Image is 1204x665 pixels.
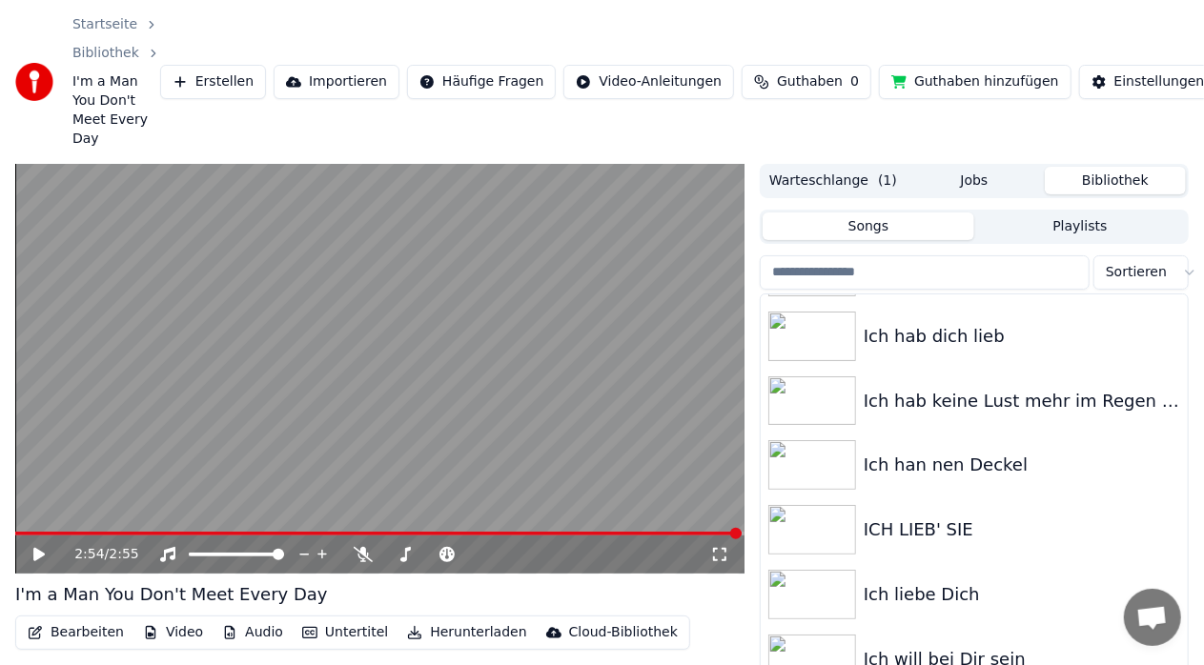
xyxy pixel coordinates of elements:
a: Startseite [72,15,137,34]
div: I'm a Man You Don't Meet Every Day [15,581,328,608]
div: Ich liebe Dich [864,581,1180,608]
button: Audio [214,619,291,646]
span: I'm a Man You Don't Meet Every Day [72,72,160,149]
span: ( 1 ) [878,171,897,191]
button: Guthaben0 [742,65,871,99]
button: Erstellen [160,65,266,99]
button: Playlists [974,212,1186,240]
nav: breadcrumb [72,15,160,149]
button: Herunterladen [399,619,534,646]
div: ICH LIEB' SIE [864,516,1180,543]
button: Jobs [904,167,1045,194]
div: Cloud-Bibliothek [569,623,678,642]
span: 2:54 [74,545,104,564]
div: / [74,545,120,564]
div: Ich hab dich lieb [864,323,1180,350]
button: Importieren [274,65,399,99]
button: Video [135,619,211,646]
span: 2:55 [109,545,138,564]
button: Video-Anleitungen [563,65,734,99]
div: Ich han nen Deckel [864,452,1180,478]
img: youka [15,63,53,101]
div: Ich hab keine Lust mehr im Regen zu stehn [864,388,1180,414]
button: Untertitel [295,619,396,646]
a: Bibliothek [72,44,139,63]
span: 0 [850,72,859,91]
div: Chat öffnen [1124,589,1181,646]
span: Guthaben [777,72,843,91]
button: Häufige Fragen [407,65,557,99]
button: Guthaben hinzufügen [879,65,1071,99]
button: Bibliothek [1045,167,1186,194]
button: Warteschlange [763,167,904,194]
span: Sortieren [1106,263,1167,282]
button: Bearbeiten [20,619,132,646]
button: Songs [763,212,974,240]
